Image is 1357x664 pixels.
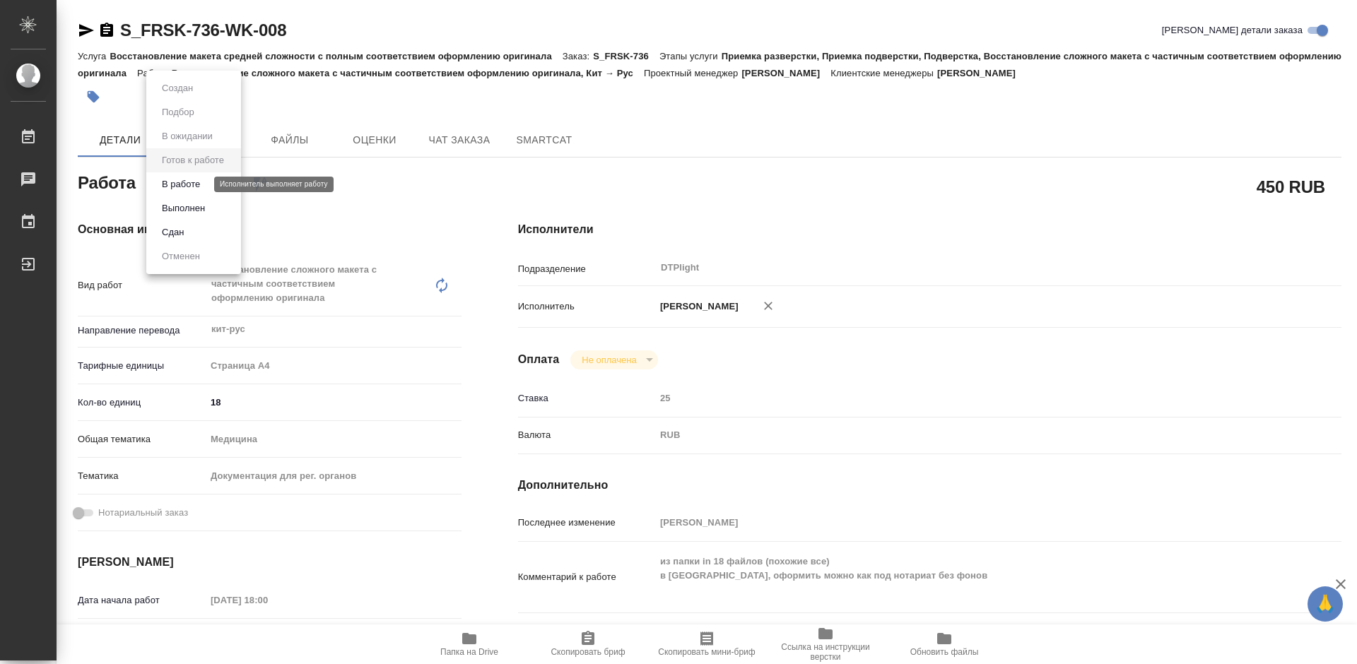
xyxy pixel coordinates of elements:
button: В работе [158,177,204,192]
button: Готов к работе [158,153,228,168]
button: Сдан [158,225,188,240]
button: Отменен [158,249,204,264]
button: Создан [158,81,197,96]
button: В ожидании [158,129,217,144]
button: Выполнен [158,201,209,216]
button: Подбор [158,105,199,120]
